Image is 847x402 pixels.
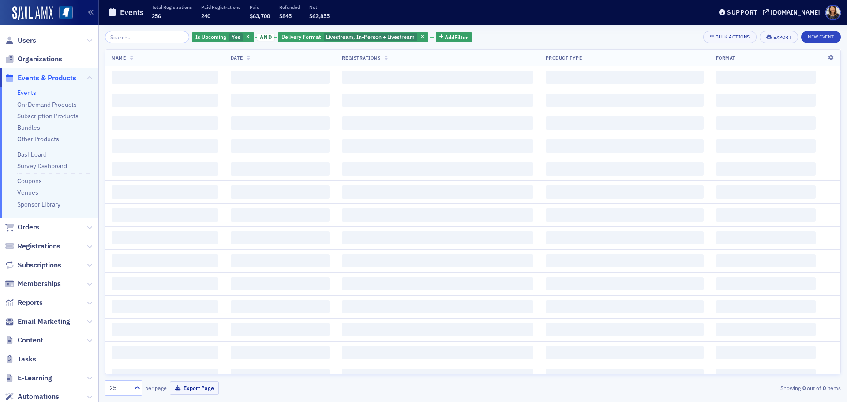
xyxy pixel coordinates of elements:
[278,32,428,43] div: Livestream, In-Person + Livestream
[18,354,36,364] span: Tasks
[231,277,330,290] span: ‌
[231,254,330,267] span: ‌
[801,32,841,40] a: New Event
[18,73,76,83] span: Events & Products
[771,8,820,16] div: [DOMAIN_NAME]
[17,177,42,185] a: Coupons
[109,383,129,393] div: 25
[773,35,791,40] div: Export
[546,116,704,130] span: ‌
[716,162,816,176] span: ‌
[112,277,218,290] span: ‌
[546,369,704,382] span: ‌
[342,94,533,107] span: ‌
[716,369,816,382] span: ‌
[342,162,533,176] span: ‌
[112,300,218,313] span: ‌
[342,300,533,313] span: ‌
[17,112,79,120] a: Subscription Products
[342,254,533,267] span: ‌
[17,188,38,196] a: Venues
[801,384,807,392] strong: 0
[342,55,380,61] span: Registrations
[18,298,43,308] span: Reports
[342,139,533,153] span: ‌
[18,260,61,270] span: Subscriptions
[231,94,330,107] span: ‌
[342,208,533,222] span: ‌
[201,4,240,10] p: Paid Registrations
[231,346,330,359] span: ‌
[342,323,533,336] span: ‌
[5,36,36,45] a: Users
[231,369,330,382] span: ‌
[279,4,300,10] p: Refunded
[112,55,126,61] span: Name
[5,354,36,364] a: Tasks
[112,323,218,336] span: ‌
[716,71,816,84] span: ‌
[231,116,330,130] span: ‌
[546,254,704,267] span: ‌
[546,55,582,61] span: Product Type
[342,185,533,199] span: ‌
[231,55,243,61] span: Date
[18,54,62,64] span: Organizations
[546,208,704,222] span: ‌
[231,208,330,222] span: ‌
[257,34,274,41] span: and
[145,384,167,392] label: per page
[281,33,321,40] span: Delivery Format
[231,323,330,336] span: ‌
[17,162,67,170] a: Survey Dashboard
[112,94,218,107] span: ‌
[5,335,43,345] a: Content
[17,200,60,208] a: Sponsor Library
[232,33,240,40] span: Yes
[309,4,330,10] p: Net
[231,71,330,84] span: ‌
[546,300,704,313] span: ‌
[18,36,36,45] span: Users
[716,116,816,130] span: ‌
[716,231,816,244] span: ‌
[602,384,841,392] div: Showing out of items
[112,208,218,222] span: ‌
[760,31,798,43] button: Export
[192,32,254,43] div: Yes
[5,222,39,232] a: Orders
[342,71,533,84] span: ‌
[255,34,277,41] button: and
[821,384,827,392] strong: 0
[5,241,60,251] a: Registrations
[12,6,53,20] img: SailAMX
[342,369,533,382] span: ‌
[546,231,704,244] span: ‌
[231,300,330,313] span: ‌
[112,231,218,244] span: ‌
[18,335,43,345] span: Content
[825,5,841,20] span: Profile
[279,12,292,19] span: $845
[195,33,226,40] span: Is Upcoming
[546,139,704,153] span: ‌
[53,6,73,21] a: View Homepage
[18,392,59,402] span: Automations
[18,279,61,289] span: Memberships
[18,373,52,383] span: E-Learning
[112,116,218,130] span: ‌
[170,381,219,395] button: Export Page
[231,139,330,153] span: ‌
[5,373,52,383] a: E-Learning
[112,139,218,153] span: ‌
[5,279,61,289] a: Memberships
[326,33,415,40] span: Livestream, In-Person + Livestream
[120,7,144,18] h1: Events
[716,254,816,267] span: ‌
[342,116,533,130] span: ‌
[112,162,218,176] span: ‌
[112,71,218,84] span: ‌
[17,124,40,131] a: Bundles
[546,323,704,336] span: ‌
[342,346,533,359] span: ‌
